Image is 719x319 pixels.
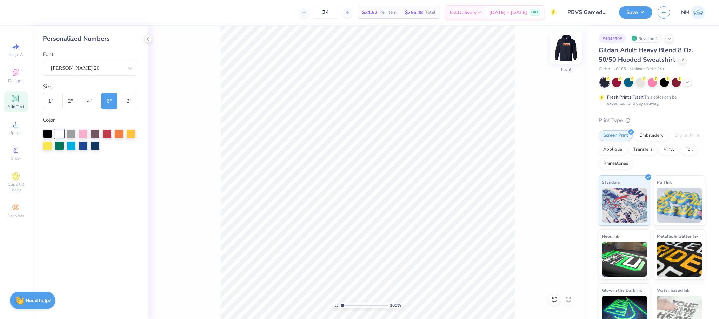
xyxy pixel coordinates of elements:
[390,302,401,308] span: 100 %
[657,232,698,240] span: Metallic & Glitter Ink
[657,188,702,223] img: Puff Ink
[62,93,79,109] div: 2 "
[43,50,53,59] label: Font
[9,130,23,135] span: Upload
[7,104,24,109] span: Add Text
[657,286,689,294] span: Water based Ink
[8,52,24,57] span: Image AI
[599,130,633,141] div: Screen Print
[362,9,377,16] span: $31.52
[599,116,705,124] div: Print Type
[657,178,672,186] span: Puff Ink
[599,144,627,155] div: Applique
[43,116,137,124] div: Color
[602,188,647,223] img: Standard
[7,213,24,219] span: Decorate
[602,232,619,240] span: Neon Ink
[599,46,693,64] span: Gildan Adult Heavy Blend 8 Oz. 50/50 Hooded Sweatshirt
[101,93,118,109] div: 6 "
[681,144,697,155] div: Foil
[630,34,662,43] div: Revision 1
[562,5,614,19] input: Untitled Design
[561,66,571,73] div: Front
[8,78,24,83] span: Designs
[531,10,539,15] span: FREE
[379,9,397,16] span: Per Item
[312,6,339,19] input: – –
[657,242,702,277] img: Metallic & Glitter Ink
[43,83,137,91] div: Size
[599,158,633,169] div: Rhinestones
[635,130,668,141] div: Embroidery
[425,9,435,16] span: Total
[405,9,423,16] span: $756.48
[691,6,705,19] img: Naina Mehta
[659,144,679,155] div: Vinyl
[599,34,626,43] div: # 494990F
[552,34,580,62] img: Front
[489,9,527,16] span: [DATE] - [DATE]
[629,144,657,155] div: Transfers
[670,130,704,141] div: Digital Print
[607,94,693,107] div: This color can be expedited for 5 day delivery.
[681,8,690,16] span: NM
[602,178,620,186] span: Standard
[630,66,665,72] span: Minimum Order: 24 +
[121,93,137,109] div: 8 "
[619,6,652,19] button: Save
[43,93,59,109] div: 1 "
[607,94,644,100] strong: Fresh Prints Flash:
[613,66,626,72] span: # G185
[599,66,610,72] span: Gildan
[26,297,51,304] strong: Need help?
[602,242,647,277] img: Neon Ink
[450,9,477,16] span: Est. Delivery
[82,93,98,109] div: 4 "
[4,182,28,193] span: Clipart & logos
[11,156,21,161] span: Greek
[43,34,137,43] div: Personalized Numbers
[602,286,642,294] span: Glow in the Dark Ink
[681,6,705,19] a: NM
